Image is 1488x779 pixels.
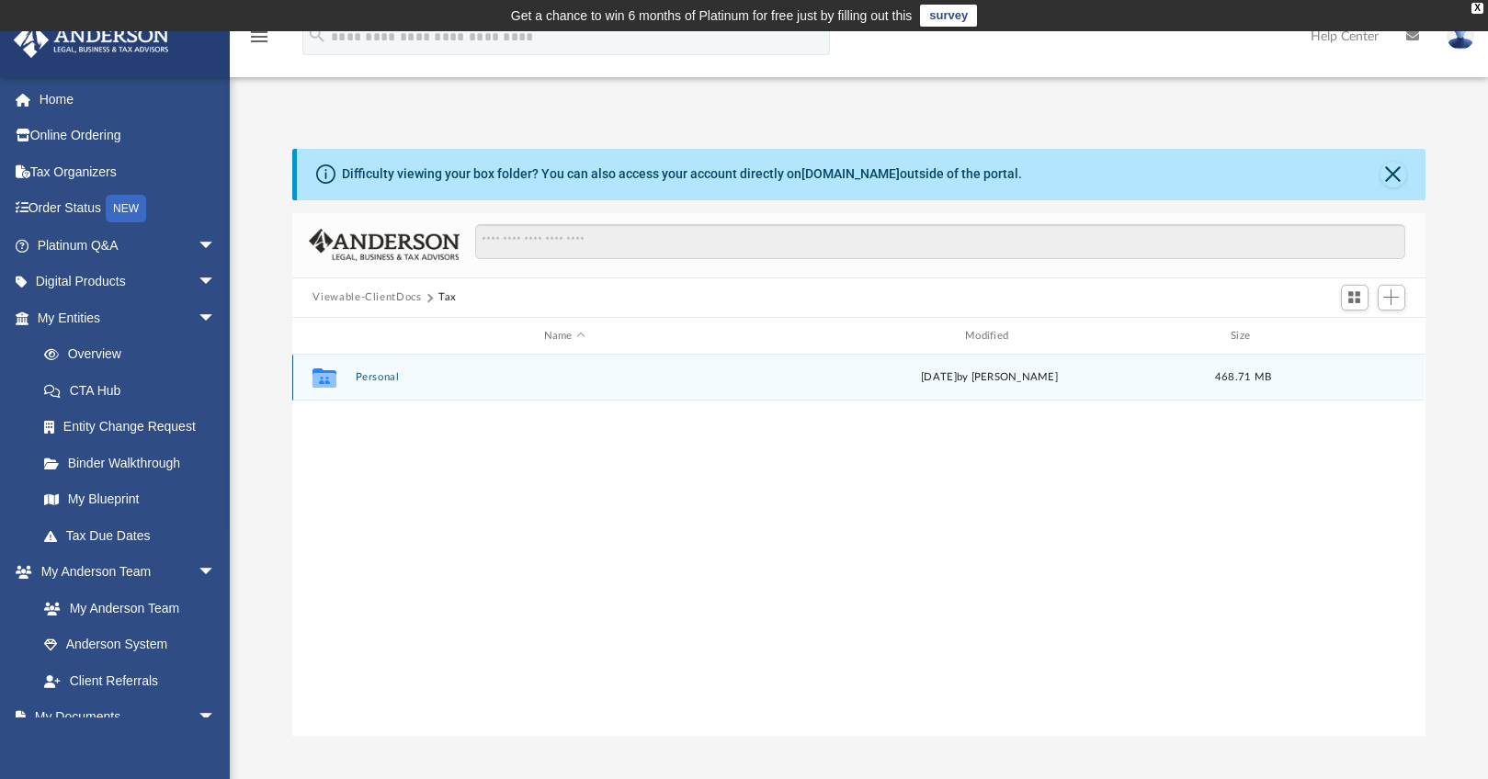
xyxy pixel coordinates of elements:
a: Platinum Q&Aarrow_drop_down [13,227,244,264]
span: 468.71 MB [1215,373,1271,383]
a: CTA Hub [26,372,244,409]
a: Tax Due Dates [26,517,244,554]
span: arrow_drop_down [198,227,234,265]
span: arrow_drop_down [198,554,234,592]
button: Tax [438,289,457,306]
div: close [1471,3,1483,14]
i: search [307,25,327,45]
div: Size [1207,328,1280,344]
a: Order StatusNEW [13,190,244,228]
a: My Blueprint [26,481,234,518]
a: Digital Productsarrow_drop_down [13,264,244,300]
a: Overview [26,336,244,373]
a: My Entitiesarrow_drop_down [13,299,244,336]
div: Difficulty viewing your box folder? You can also access your account directly on outside of the p... [342,164,1022,184]
span: arrow_drop_down [198,264,234,301]
a: Home [13,81,244,118]
img: User Pic [1447,23,1474,50]
button: Add [1378,285,1405,310]
a: survey [920,5,977,27]
a: Anderson System [26,627,234,663]
a: [DOMAIN_NAME] [801,166,900,181]
a: My Documentsarrow_drop_down [13,699,234,736]
div: Modified [780,328,1198,344]
div: id [1289,328,1417,344]
a: Entity Change Request [26,409,244,446]
button: Personal [356,372,773,384]
button: Switch to Grid View [1341,285,1369,310]
div: grid [292,355,1425,735]
a: Tax Organizers [13,153,244,190]
span: arrow_drop_down [198,699,234,737]
a: Online Ordering [13,118,244,154]
div: [DATE] by [PERSON_NAME] [781,370,1198,387]
div: NEW [106,195,146,222]
span: arrow_drop_down [198,299,234,337]
button: Close [1380,162,1406,187]
div: Get a chance to win 6 months of Platinum for free just by filling out this [511,5,913,27]
img: Anderson Advisors Platinum Portal [8,22,175,58]
div: id [301,328,346,344]
a: My Anderson Team [26,590,225,627]
input: Search files and folders [475,224,1404,259]
div: Name [355,328,773,344]
button: Viewable-ClientDocs [312,289,421,306]
a: menu [248,35,270,48]
i: menu [248,26,270,48]
a: Binder Walkthrough [26,445,244,481]
a: My Anderson Teamarrow_drop_down [13,554,234,591]
a: Client Referrals [26,662,234,699]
